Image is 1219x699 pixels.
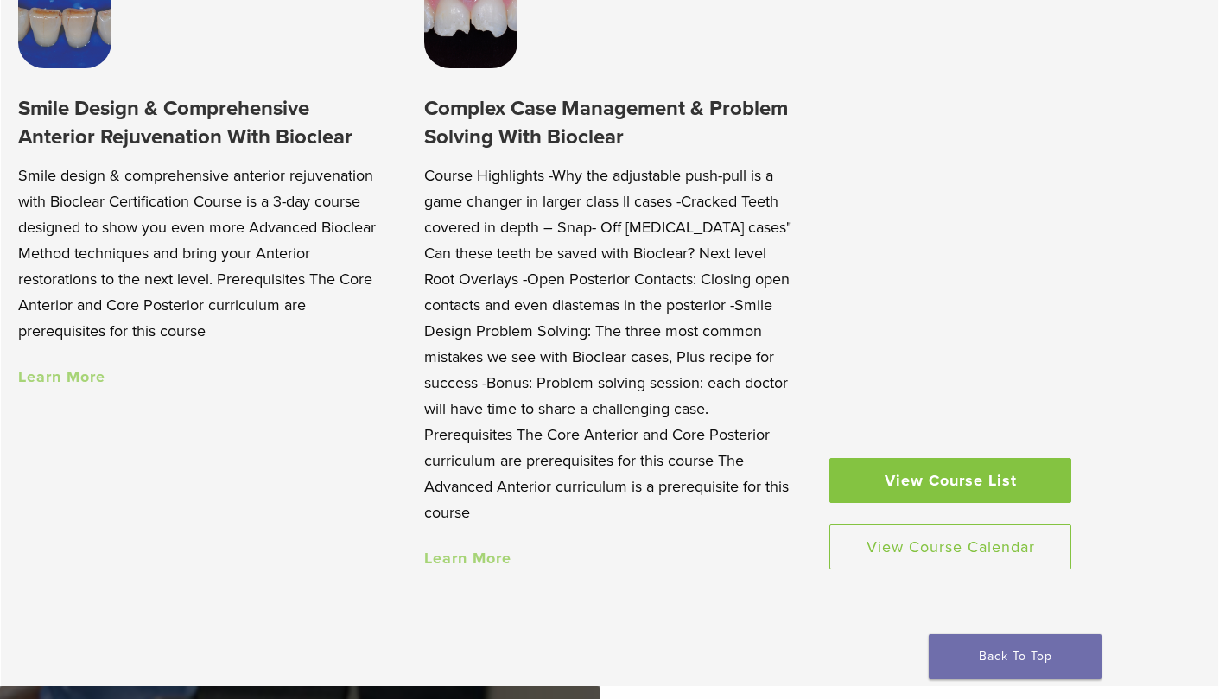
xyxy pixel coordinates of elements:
[424,162,796,525] p: Course Highlights -Why the adjustable push-pull is a game changer in larger class ll cases -Crack...
[18,367,105,386] a: Learn More
[424,549,511,568] a: Learn More
[424,94,796,152] h3: Complex Case Management & Problem Solving With Bioclear
[929,634,1102,679] a: Back To Top
[18,162,390,344] p: Smile design & comprehensive anterior rejuvenation with Bioclear Certification Course is a 3-day ...
[829,458,1071,503] a: View Course List
[18,94,390,152] h3: Smile Design & Comprehensive Anterior Rejuvenation With Bioclear
[829,524,1071,569] a: View Course Calendar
